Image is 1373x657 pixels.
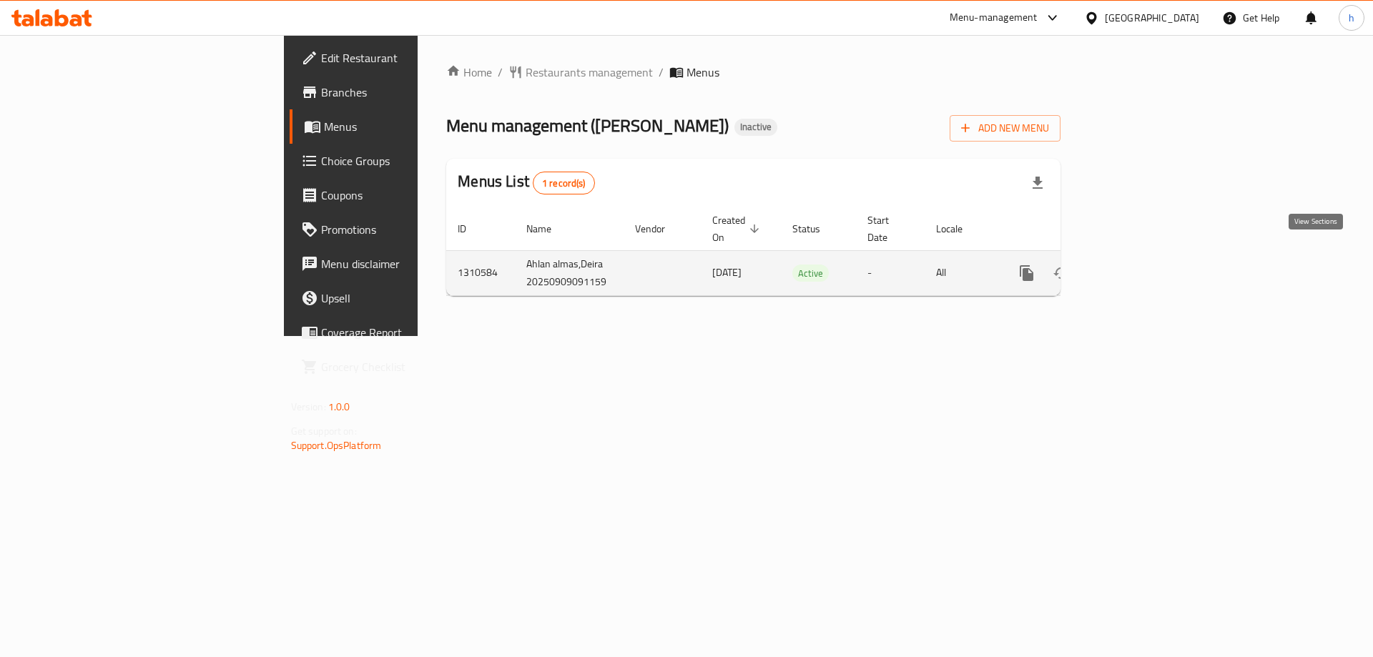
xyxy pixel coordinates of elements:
[515,250,624,295] td: Ahlan almas,Deira 20250909091159
[950,115,1060,142] button: Add New Menu
[290,75,513,109] a: Branches
[446,207,1158,296] table: enhanced table
[526,64,653,81] span: Restaurants management
[290,315,513,350] a: Coverage Report
[458,220,485,237] span: ID
[290,281,513,315] a: Upsell
[508,64,653,81] a: Restaurants management
[792,220,839,237] span: Status
[635,220,684,237] span: Vendor
[686,64,719,81] span: Menus
[867,212,907,246] span: Start Date
[533,177,594,190] span: 1 record(s)
[659,64,664,81] li: /
[321,290,502,307] span: Upsell
[950,9,1038,26] div: Menu-management
[712,212,764,246] span: Created On
[446,109,729,142] span: Menu management ( [PERSON_NAME] )
[290,41,513,75] a: Edit Restaurant
[446,64,1060,81] nav: breadcrumb
[328,397,350,416] span: 1.0.0
[290,109,513,144] a: Menus
[1349,10,1354,26] span: h
[291,397,326,416] span: Version:
[734,121,777,133] span: Inactive
[734,119,777,136] div: Inactive
[458,171,594,194] h2: Menus List
[321,324,502,341] span: Coverage Report
[533,172,595,194] div: Total records count
[961,119,1049,137] span: Add New Menu
[526,220,570,237] span: Name
[1020,166,1055,200] div: Export file
[321,358,502,375] span: Grocery Checklist
[321,84,502,101] span: Branches
[291,436,382,455] a: Support.OpsPlatform
[290,212,513,247] a: Promotions
[324,118,502,135] span: Menus
[792,265,829,282] span: Active
[290,247,513,281] a: Menu disclaimer
[1010,256,1044,290] button: more
[290,350,513,384] a: Grocery Checklist
[936,220,981,237] span: Locale
[925,250,998,295] td: All
[1044,256,1078,290] button: Change Status
[856,250,925,295] td: -
[1105,10,1199,26] div: [GEOGRAPHIC_DATA]
[321,255,502,272] span: Menu disclaimer
[290,178,513,212] a: Coupons
[321,49,502,66] span: Edit Restaurant
[291,422,357,440] span: Get support on:
[321,187,502,204] span: Coupons
[321,221,502,238] span: Promotions
[321,152,502,169] span: Choice Groups
[998,207,1158,251] th: Actions
[290,144,513,178] a: Choice Groups
[712,263,742,282] span: [DATE]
